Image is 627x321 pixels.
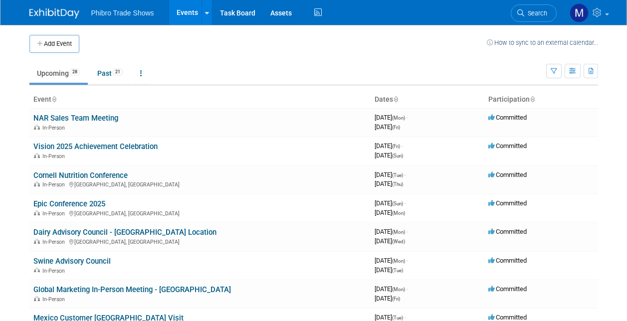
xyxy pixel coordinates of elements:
[34,153,40,158] img: In-Person Event
[91,9,154,17] span: Phibro Trade Shows
[42,268,68,274] span: In-Person
[375,285,408,293] span: [DATE]
[42,296,68,303] span: In-Person
[375,314,406,321] span: [DATE]
[33,114,118,123] a: NAR Sales Team Meeting
[371,91,484,108] th: Dates
[488,257,527,264] span: Committed
[42,210,68,217] span: In-Person
[488,314,527,321] span: Committed
[392,315,403,321] span: (Tue)
[375,152,403,159] span: [DATE]
[34,268,40,273] img: In-Person Event
[405,199,406,207] span: -
[375,295,400,302] span: [DATE]
[42,125,68,131] span: In-Person
[393,95,398,103] a: Sort by Start Date
[484,91,598,108] th: Participation
[392,268,403,273] span: (Tue)
[392,181,403,187] span: (Thu)
[33,171,128,180] a: Cornell Nutrition Conference
[69,68,80,76] span: 28
[392,115,405,121] span: (Mon)
[375,180,403,187] span: [DATE]
[392,201,403,206] span: (Sun)
[488,114,527,121] span: Committed
[42,239,68,245] span: In-Person
[33,228,216,237] a: Dairy Advisory Council - [GEOGRAPHIC_DATA] Location
[42,153,68,160] span: In-Person
[33,257,111,266] a: Swine Advisory Council
[33,209,367,217] div: [GEOGRAPHIC_DATA], [GEOGRAPHIC_DATA]
[488,171,527,178] span: Committed
[33,237,367,245] div: [GEOGRAPHIC_DATA], [GEOGRAPHIC_DATA]
[33,285,231,294] a: Global Marketing In-Person Meeting - [GEOGRAPHIC_DATA]
[405,314,406,321] span: -
[392,229,405,235] span: (Mon)
[375,266,403,274] span: [DATE]
[407,228,408,235] span: -
[530,95,535,103] a: Sort by Participation Type
[392,210,405,216] span: (Mon)
[375,199,406,207] span: [DATE]
[407,114,408,121] span: -
[29,64,88,83] a: Upcoming28
[487,39,598,46] a: How to sync to an external calendar...
[392,239,405,244] span: (Wed)
[524,9,547,17] span: Search
[34,296,40,301] img: In-Person Event
[407,257,408,264] span: -
[405,171,406,178] span: -
[90,64,131,83] a: Past21
[407,285,408,293] span: -
[375,237,405,245] span: [DATE]
[375,171,406,178] span: [DATE]
[51,95,56,103] a: Sort by Event Name
[488,199,527,207] span: Committed
[34,125,40,130] img: In-Person Event
[33,180,367,188] div: [GEOGRAPHIC_DATA], [GEOGRAPHIC_DATA]
[392,153,403,159] span: (Sun)
[375,257,408,264] span: [DATE]
[375,123,400,131] span: [DATE]
[392,287,405,292] span: (Mon)
[34,181,40,186] img: In-Person Event
[112,68,123,76] span: 21
[29,35,79,53] button: Add Event
[488,285,527,293] span: Committed
[488,142,527,150] span: Committed
[42,181,68,188] span: In-Person
[34,210,40,215] img: In-Person Event
[511,4,557,22] a: Search
[33,142,158,151] a: Vision 2025 Achievement Celebration
[570,3,589,22] img: Michelle Watts
[402,142,403,150] span: -
[375,114,408,121] span: [DATE]
[392,125,400,130] span: (Fri)
[392,172,403,178] span: (Tue)
[392,258,405,264] span: (Mon)
[375,209,405,216] span: [DATE]
[375,228,408,235] span: [DATE]
[392,144,400,149] span: (Fri)
[33,199,105,208] a: Epic Conference 2025
[488,228,527,235] span: Committed
[34,239,40,244] img: In-Person Event
[29,91,371,108] th: Event
[29,8,79,18] img: ExhibitDay
[392,296,400,302] span: (Fri)
[375,142,403,150] span: [DATE]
